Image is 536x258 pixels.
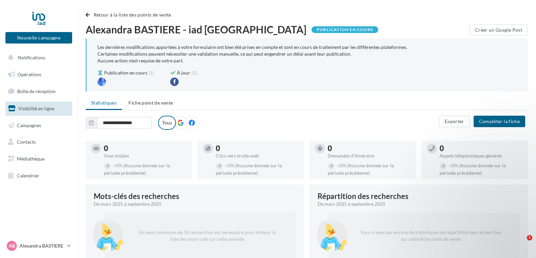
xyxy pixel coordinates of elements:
span: 0% [225,163,234,168]
span: Contacts [17,139,36,145]
a: Calendrier [4,169,73,183]
button: Notifications [4,51,71,65]
span: Visibilité en ligne [18,106,54,111]
span: + [337,163,340,168]
button: Compléter la fiche [474,116,525,127]
a: Campagnes [4,118,73,133]
a: Médiathèque [4,152,73,166]
div: 0 [216,145,299,152]
span: Notifications [18,55,45,60]
div: Vues totales [104,153,187,158]
span: + [449,163,452,168]
span: (1) [191,69,197,76]
a: Visibilité en ligne [4,102,73,116]
div: Répartition des recherches [318,193,409,200]
p: Un seuil minimum de 50 recherches est nécessaire pour obtenir la liste des mots-clés sur cette pé... [129,224,285,248]
a: Compléter la fiche [471,118,528,124]
span: Retour à la liste des points de vente [94,12,171,18]
span: Fiche point de vente [128,100,173,106]
iframe: Intercom live chat [513,235,529,251]
div: Clics vers le site web [216,153,299,158]
span: (1) [149,69,154,76]
div: Publication en cours [311,26,378,33]
span: + [113,163,116,168]
span: (Aucune donnée sur la période précédente) [104,163,170,176]
span: Mots-clés des recherches [94,193,179,200]
div: Les dernières modifications apportées à votre formulaire ont bien été prises en compte et sont en... [97,44,517,64]
div: De mars 2025 à septembre 2025 [318,201,514,207]
label: Tous [158,116,176,130]
span: 0% [337,163,346,168]
span: (Aucune donnée sur la période précédente) [440,163,506,176]
a: Boîte de réception [4,84,73,98]
div: 0 [104,145,187,152]
span: + [225,163,228,168]
div: De mars 2025 à septembre 2025 [94,201,291,207]
span: 1 [527,235,532,240]
button: Créer un Google Post [469,24,528,36]
div: Demandes d'itinéraire [328,153,411,158]
span: Médiathèque [17,156,44,162]
span: (Aucune donnée sur la période précédente) [216,163,282,176]
span: (Aucune donnée sur la période précédente) [328,163,394,176]
button: Nouvelle campagne [5,32,72,44]
div: Appels téléphoniques générés [440,153,523,158]
span: À jour [177,69,190,76]
p: Alexandra BASTIERE [20,242,64,249]
div: 0 [440,145,523,152]
span: Publication en cours [104,69,147,76]
span: Alexandra BASTIERE - iad [GEOGRAPHIC_DATA] [86,24,306,34]
p: Vous n'avez pas encore de statistiques de répartition des recherches sur cette fiche point de vente [353,224,509,248]
button: Retour à la liste des points de vente [86,11,174,19]
button: Exporter [439,116,470,127]
a: AB Alexandra BASTIERE [5,239,72,252]
div: 0 [328,145,411,152]
span: 0% [113,163,122,168]
span: Calendrier [17,173,39,178]
span: Campagnes [17,122,41,128]
span: AB [9,242,15,249]
a: Contacts [4,135,73,149]
span: 0% [449,163,458,168]
a: Opérations [4,67,73,82]
span: Opérations [18,71,41,77]
span: Boîte de réception [17,88,56,94]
